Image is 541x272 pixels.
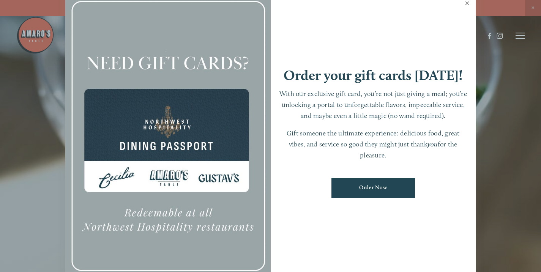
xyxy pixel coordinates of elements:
[284,68,463,82] h1: Order your gift cards [DATE]!
[427,140,438,148] em: you
[331,178,415,198] a: Order Now
[278,88,468,121] p: With our exclusive gift card, you’re not just giving a meal; you’re unlocking a portal to unforge...
[278,128,468,160] p: Gift someone the ultimate experience: delicious food, great vibes, and service so good they might...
